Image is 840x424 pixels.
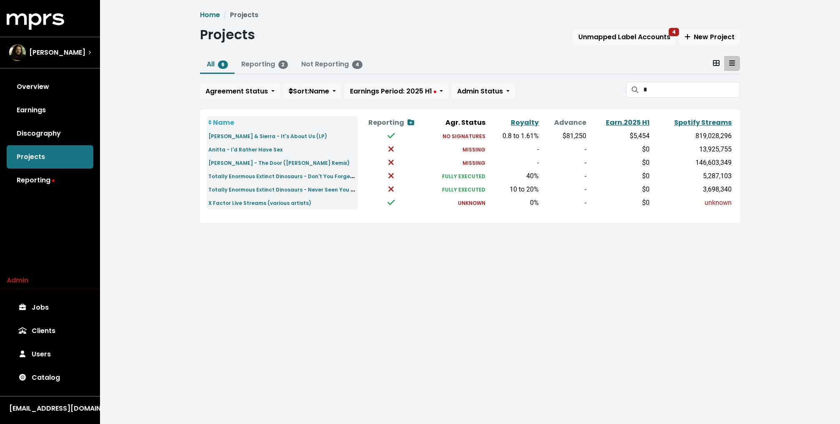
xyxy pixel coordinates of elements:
td: - [540,183,588,196]
td: $5,454 [588,129,651,143]
span: unknown [705,199,732,207]
td: 10 to 20% [487,183,540,196]
a: Spotify Streams [674,118,732,127]
button: New Project [679,29,740,45]
a: Reporting2 [241,59,288,69]
span: 6 [218,61,228,69]
td: 3,698,340 [651,183,733,196]
button: [EMAIL_ADDRESS][DOMAIN_NAME] [7,403,93,414]
span: 4 [669,28,679,36]
a: [PERSON_NAME] - The Door ([PERSON_NAME] Remix) [208,158,350,167]
a: Home [200,10,220,20]
span: Agreement Status [205,86,268,96]
button: Earnings Period: 2025 H1 [345,83,448,99]
td: - [540,169,588,183]
a: Earnings [7,98,93,122]
button: Admin Status [452,83,515,99]
span: Sort: Name [289,86,329,96]
input: Search projects [643,82,740,98]
small: FULLY EXECUTED [442,186,485,193]
small: NO SIGNATURES [442,133,485,140]
span: Unmapped Label Accounts [578,32,670,42]
a: Catalog [7,366,93,389]
svg: Table View [729,60,735,66]
td: - [487,143,540,156]
td: 819,028,296 [651,129,733,143]
a: Discography [7,122,93,145]
small: MISSING [462,159,485,167]
td: - [540,143,588,156]
a: Reporting [7,169,93,192]
a: Royalty [511,118,539,127]
td: 13,925,755 [651,143,733,156]
small: Anitta - I'd Rather Have Sex [208,146,282,153]
small: [PERSON_NAME] & Sierra - It's About Us (LP) [208,133,327,140]
a: X Factor Live Streams (various artists) [208,198,311,207]
li: Projects [220,10,258,20]
small: [PERSON_NAME] - The Door ([PERSON_NAME] Remix) [208,159,350,167]
th: Name [207,116,358,129]
h1: Projects [200,27,255,43]
th: Advance [540,116,588,129]
a: Not Reporting4 [301,59,362,69]
span: 4 [352,61,362,69]
svg: Card View [713,60,720,66]
td: 0.8 to 1.61% [487,129,540,143]
a: All6 [207,59,228,69]
small: X Factor Live Streams (various artists) [208,199,311,207]
td: $0 [588,183,651,196]
td: - [540,196,588,209]
nav: breadcrumb [200,10,740,20]
button: Sort:Name [283,83,341,99]
td: - [487,156,540,169]
a: Overview [7,75,93,98]
span: New Project [685,32,735,42]
th: Reporting [358,116,424,129]
small: MISSING [462,146,485,153]
button: Agreement Status [200,83,280,99]
a: Totally Enormous Extinct Dinosaurs - Never Seen You Dance, The Sleeper [208,184,402,194]
td: 146,603,349 [651,156,733,169]
div: [EMAIL_ADDRESS][DOMAIN_NAME] [9,404,91,414]
td: 0% [487,196,540,209]
a: [PERSON_NAME] & Sierra - It's About Us (LP) [208,131,327,141]
a: Totally Enormous Extinct Dinosaurs - Don't You Forget About Me [208,171,380,181]
td: - [540,156,588,169]
img: The selected account / producer [9,44,26,61]
td: 40% [487,169,540,183]
a: Earn.2025 H1 [606,118,650,127]
span: $81,250 [562,132,586,140]
button: Unmapped Label Accounts4 [573,29,676,45]
a: mprs logo [7,16,64,26]
td: 5,287,103 [651,169,733,183]
a: Anitta - I'd Rather Have Sex [208,144,282,154]
span: 2 [278,61,288,69]
span: Admin Status [457,86,503,96]
td: $0 [588,143,651,156]
td: $0 [588,156,651,169]
td: $0 [588,169,651,183]
span: Earnings Period: 2025 H1 [350,86,436,96]
a: Users [7,343,93,366]
small: UNKNOWN [458,199,485,207]
th: Agr. Status [424,116,487,129]
span: [PERSON_NAME] [29,48,85,58]
td: $0 [588,196,651,209]
small: FULLY EXECUTED [442,173,485,180]
a: Jobs [7,296,93,319]
a: Clients [7,319,93,343]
